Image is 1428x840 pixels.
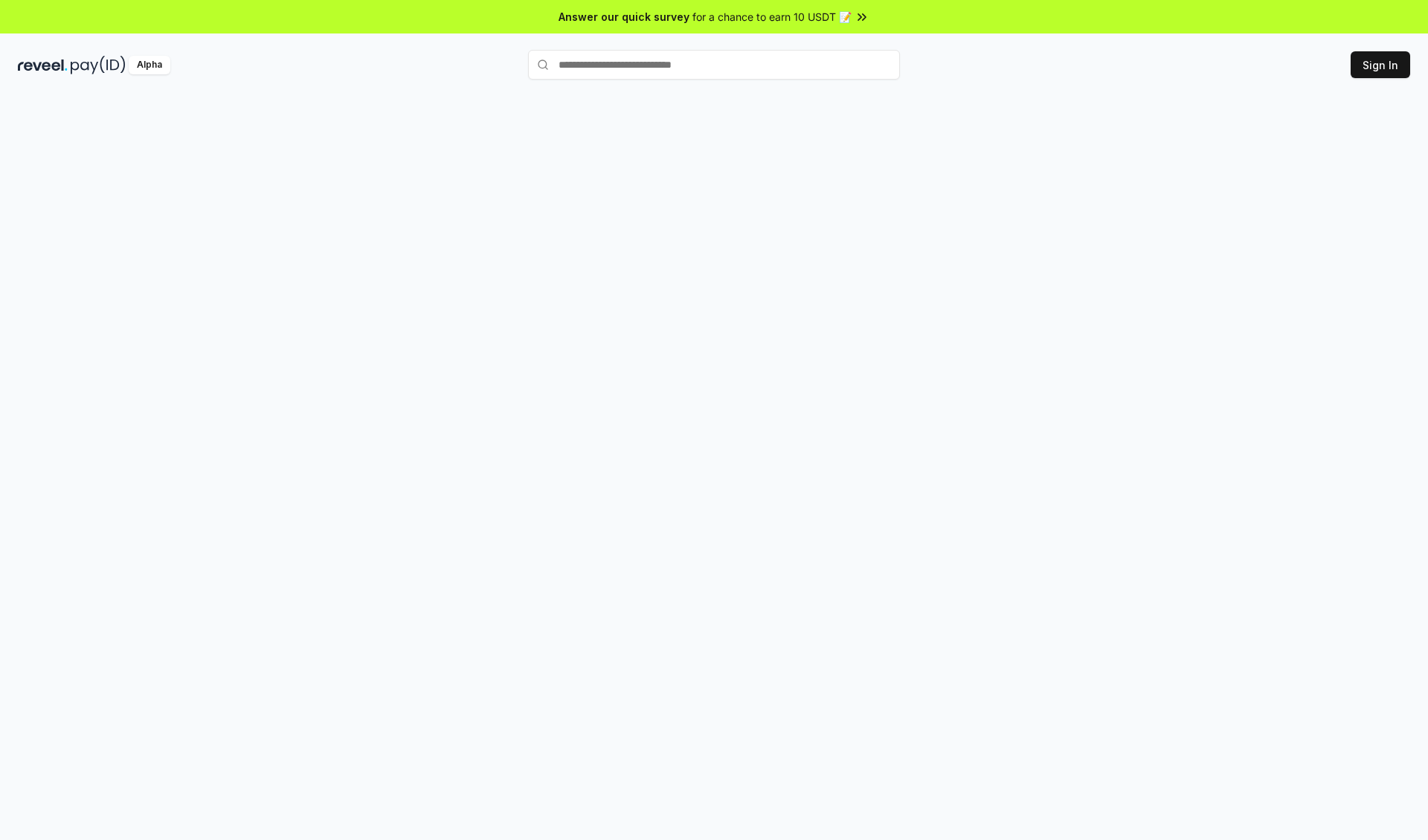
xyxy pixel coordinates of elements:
span: for a chance to earn 10 USDT 📝 [692,9,852,25]
img: pay_id [71,56,126,74]
img: reveel_dark [18,56,68,74]
span: Answer our quick survey [559,9,689,25]
div: Alpha [129,56,170,74]
button: Sign In [1351,51,1410,78]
